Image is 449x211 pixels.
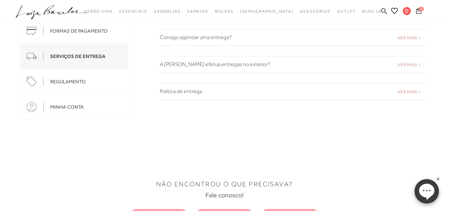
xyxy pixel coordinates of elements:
span: Bolsas [215,9,234,14]
h2: Consigo agendar uma entrega? [160,34,426,41]
h1: NÃO ENCONTROU O QUE PRECISAVA? [156,180,293,188]
a: MINHA CONTA [20,94,128,120]
div: FORMAS DE PAGAMENTO [50,28,108,34]
div: REGULAMENTO [50,79,86,85]
a: noSubCategoriesText [240,5,293,18]
div: MINHA CONTA [50,104,84,110]
a: REGULAMENTO [20,69,128,94]
span: VER MAIS + [397,89,421,94]
a: noSubCategoriesText [215,5,234,18]
a: noSubCategoriesText [300,5,330,18]
a: noSubCategoriesText [119,5,147,18]
a: noSubCategoriesText [187,5,208,18]
h3: Fale conosco! [205,191,244,199]
a: SERVIÇOS DE ENTREGA [20,44,128,69]
span: Sandálias [154,9,180,14]
span: Verão Viva [84,9,113,14]
a: noSubCategoriesText [154,5,180,18]
h2: A [PERSON_NAME] efetua entregas no exterior? [160,61,426,68]
span: D [403,7,411,15]
a: noSubCategoriesText [337,5,356,18]
div: SERVIÇOS DE ENTREGA [50,53,105,59]
span: [DEMOGRAPHIC_DATA] [240,9,293,14]
a: BLOG LB [362,5,382,18]
a: noSubCategoriesText [84,5,113,18]
span: Acessórios [300,9,330,14]
button: D [400,7,414,17]
span: Sapatos [187,9,208,14]
h2: Política de entrega [160,88,426,95]
a: FORMAS DE PAGAMENTO [20,18,128,44]
span: BLOG LB [362,9,382,14]
span: VER MAIS + [397,35,421,40]
button: 0 [414,7,423,16]
span: Essenciais [119,9,147,14]
span: VER MAIS + [397,62,421,67]
span: Outlet [337,9,356,14]
span: 0 [419,7,424,11]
